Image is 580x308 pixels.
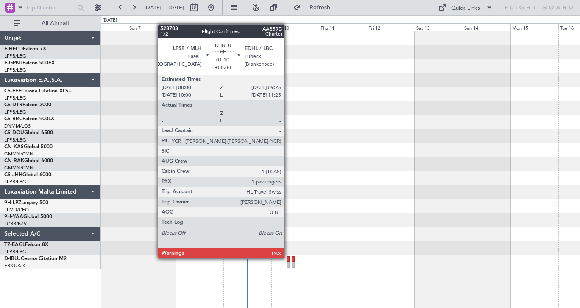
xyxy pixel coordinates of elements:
a: LFPB/LBG [4,179,26,185]
span: All Aircraft [22,20,89,26]
a: 9H-LPZLegacy 500 [4,200,48,205]
a: D-IBLUCessna Citation M2 [4,256,67,261]
span: CS-JHH [4,172,22,178]
div: Mon 15 [510,23,558,31]
a: GMMN/CMN [4,165,33,171]
span: CS-EFF [4,89,21,94]
a: LFPB/LBG [4,137,26,143]
a: DNMM/LOS [4,123,31,129]
input: Trip Number [26,1,73,14]
span: 9H-LPZ [4,200,21,205]
button: Refresh [290,1,340,14]
a: CS-RRCFalcon 900LX [4,117,54,122]
div: Thu 11 [319,23,367,31]
a: LFPB/LBG [4,95,26,101]
span: [DATE] - [DATE] [144,4,184,11]
a: CS-EFFCessna Citation XLS+ [4,89,72,94]
a: F-GPNJFalcon 900EX [4,61,55,66]
span: CN-KAS [4,144,24,150]
span: T7-EAGL [4,242,25,247]
a: LFPB/LBG [4,109,26,115]
a: LFPB/LBG [4,53,26,59]
span: Refresh [302,5,338,11]
span: CS-DTR [4,103,22,108]
div: Sun 14 [463,23,510,31]
a: LFPB/LBG [4,249,26,255]
div: Sat 13 [415,23,463,31]
a: LFPB/LBG [4,67,26,73]
div: [DATE] [103,17,117,24]
a: CS-DTRFalcon 2000 [4,103,51,108]
div: Wed 10 [271,23,319,31]
a: GMMN/CMN [4,151,33,157]
button: Quick Links [434,1,497,14]
button: All Aircraft [9,17,92,30]
a: CN-KASGlobal 5000 [4,144,53,150]
a: LFMD/CEQ [4,207,29,213]
a: F-HECDFalcon 7X [4,47,46,52]
span: D-IBLU [4,256,21,261]
span: CN-RAK [4,158,24,164]
a: CS-DOUGlobal 6500 [4,130,53,136]
span: F-GPNJ [4,61,22,66]
div: Mon 8 [176,23,223,31]
div: Fri 12 [367,23,415,31]
a: CN-RAKGlobal 6000 [4,158,53,164]
span: F-HECD [4,47,23,52]
a: 9H-YAAGlobal 5000 [4,214,52,219]
a: CS-JHHGlobal 6000 [4,172,51,178]
div: Quick Links [451,4,480,13]
a: FCBB/BZV [4,221,27,227]
span: CS-DOU [4,130,24,136]
div: Sun 7 [128,23,176,31]
div: Sat 6 [80,23,128,31]
a: T7-EAGLFalcon 8X [4,242,48,247]
span: 9H-YAA [4,214,23,219]
a: EBKT/KJK [4,263,25,269]
div: Tue 9 [223,23,271,31]
span: CS-RRC [4,117,22,122]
